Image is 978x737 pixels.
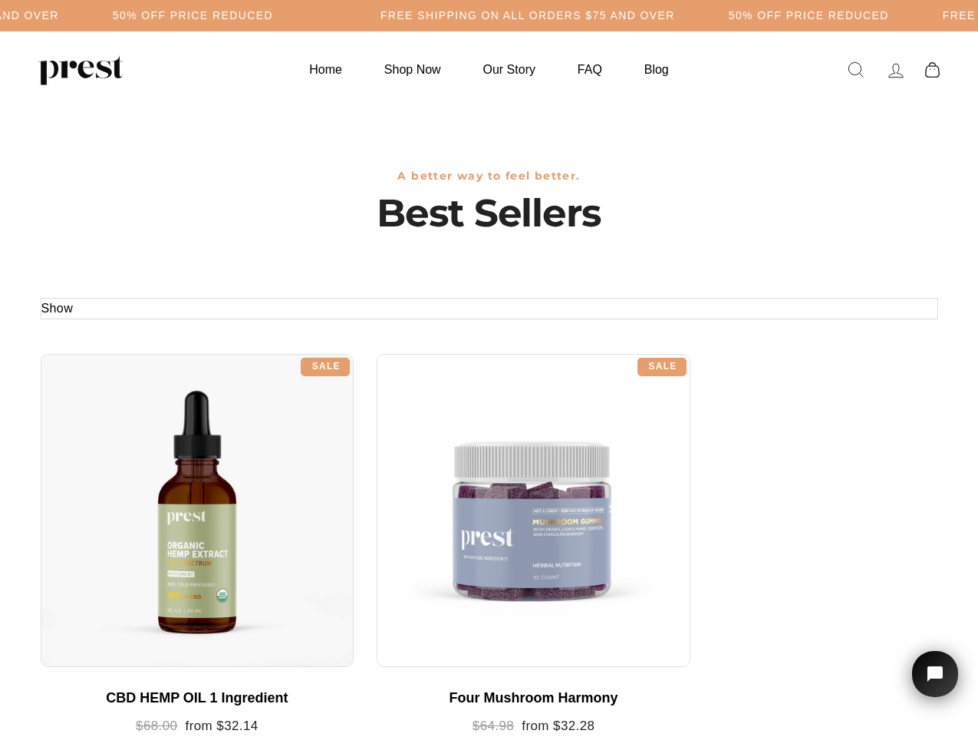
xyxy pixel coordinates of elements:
[113,9,273,22] h5: 50% OFF PRICE REDUCED
[365,55,460,84] a: Shop Now
[729,9,889,22] h5: 50% OFF PRICE REDUCED
[56,690,339,707] div: CBD HEMP OIL 1 Ingredient
[301,358,350,376] div: Sale
[136,719,177,733] span: $68.00
[558,55,621,84] a: FAQ
[290,55,687,84] ul: Primary
[290,55,361,84] a: Home
[392,719,675,735] div: from $32.28
[41,299,74,319] button: Show
[473,719,514,733] span: $64.98
[637,358,687,376] div: Sale
[41,170,938,183] h3: A better way to feel better.
[41,190,938,236] h1: Best Sellers
[892,630,978,737] iframe: Tidio Chat
[392,690,675,707] div: Four Mushroom Harmony
[625,55,688,84] a: Blog
[38,55,123,85] img: PREST ORGANICS
[380,9,675,22] h5: Free Shipping on all orders $75 and over
[56,719,339,735] div: from $32.14
[464,55,555,84] a: Our Story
